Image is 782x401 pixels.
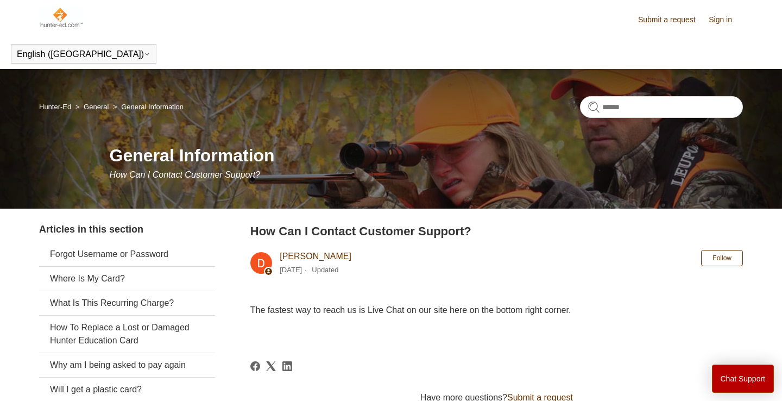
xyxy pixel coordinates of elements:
[282,361,292,371] svg: Share this page on LinkedIn
[73,103,111,111] li: General
[280,266,302,274] time: 04/11/2025, 12:45
[39,291,215,315] a: What Is This Recurring Charge?
[39,224,143,235] span: Articles in this section
[712,365,774,393] button: Chat Support
[250,305,571,315] span: The fastest way to reach us is Live Chat on our site here on the bottom right corner.
[84,103,109,111] a: General
[266,361,276,371] a: X Corp
[39,267,215,291] a: Where Is My Card?
[282,361,292,371] a: LinkedIn
[709,14,743,26] a: Sign in
[312,266,338,274] li: Updated
[121,103,184,111] a: General Information
[17,49,150,59] button: English ([GEOGRAPHIC_DATA])
[39,7,83,28] img: Hunter-Ed Help Center home page
[250,361,260,371] a: Facebook
[110,170,260,179] span: How Can I Contact Customer Support?
[39,316,215,353] a: How To Replace a Lost or Damaged Hunter Education Card
[701,250,743,266] button: Follow Article
[266,361,276,371] svg: Share this page on X Corp
[39,353,215,377] a: Why am I being asked to pay again
[39,242,215,266] a: Forgot Username or Password
[39,103,71,111] a: Hunter-Ed
[39,103,73,111] li: Hunter-Ed
[111,103,184,111] li: General Information
[280,252,351,261] a: [PERSON_NAME]
[250,361,260,371] svg: Share this page on Facebook
[250,222,743,240] h2: How Can I Contact Customer Support?
[110,142,743,168] h1: General Information
[638,14,707,26] a: Submit a request
[580,96,743,118] input: Search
